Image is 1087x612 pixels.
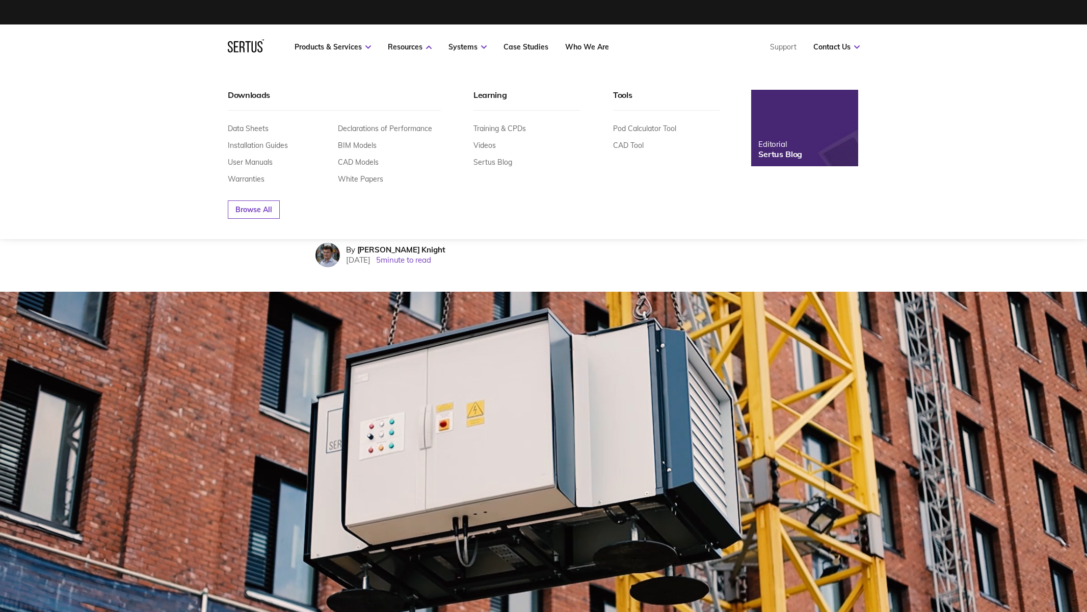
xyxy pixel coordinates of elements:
[813,42,860,52] a: Contact Us
[613,90,720,111] div: Tools
[376,255,431,265] span: 5 minute to read
[751,90,858,166] a: EditorialSertus Blog
[473,124,526,133] a: Training & CPDs
[346,245,445,254] div: By
[613,124,676,133] a: Pod Calculator Tool
[228,90,441,111] div: Downloads
[758,139,802,149] div: Editorial
[613,141,644,150] a: CAD Tool
[565,42,609,52] a: Who We Are
[904,494,1087,612] iframe: Chat Widget
[758,149,802,159] div: Sertus Blog
[338,124,432,133] a: Declarations of Performance
[338,141,377,150] a: BIM Models
[346,255,370,265] span: [DATE]
[338,158,379,167] a: CAD Models
[448,42,487,52] a: Systems
[228,158,273,167] a: User Manuals
[228,124,269,133] a: Data Sheets
[503,42,548,52] a: Case Studies
[228,174,264,184] a: Warranties
[770,42,797,52] a: Support
[473,158,512,167] a: Sertus Blog
[295,42,371,52] a: Products & Services
[388,42,432,52] a: Resources
[338,174,383,184] a: White Papers
[228,200,280,219] a: Browse All
[228,141,288,150] a: Installation Guides
[473,90,580,111] div: Learning
[473,141,496,150] a: Videos
[357,245,445,254] span: [PERSON_NAME] Knight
